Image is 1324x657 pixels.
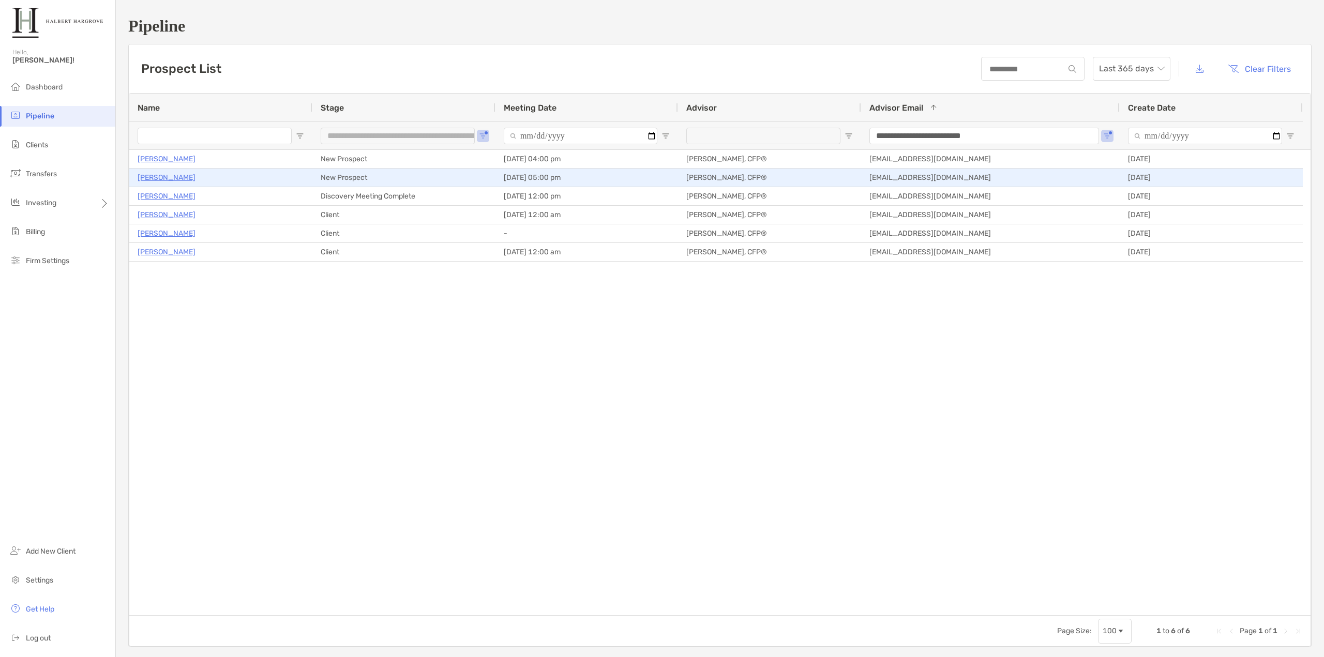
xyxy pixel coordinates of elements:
span: 1 [1273,627,1277,635]
span: Dashboard [26,83,63,91]
button: Open Filter Menu [661,132,670,140]
div: Page Size: [1057,627,1092,635]
div: New Prospect [312,169,495,187]
button: Open Filter Menu [845,132,853,140]
span: Pipeline [26,112,54,120]
h1: Pipeline [128,17,1312,36]
span: Add New Client [26,547,76,556]
div: Last Page [1294,627,1302,635]
div: [EMAIL_ADDRESS][DOMAIN_NAME] [861,206,1120,224]
div: [EMAIL_ADDRESS][DOMAIN_NAME] [861,243,1120,261]
div: Page Size [1098,619,1132,644]
div: Previous Page [1227,627,1236,635]
span: Page [1240,627,1257,635]
span: Settings [26,576,53,585]
button: Clear Filters [1220,57,1299,80]
span: Investing [26,198,56,207]
img: billing icon [9,225,22,237]
div: [DATE] 12:00 pm [495,187,678,205]
div: New Prospect [312,150,495,168]
span: Transfers [26,170,57,178]
div: [DATE] 12:00 am [495,206,678,224]
span: 6 [1185,627,1190,635]
span: Stage [321,103,344,113]
input: Name Filter Input [138,128,292,144]
img: settings icon [9,573,22,586]
div: 100 [1103,627,1117,635]
span: 1 [1258,627,1263,635]
span: Advisor [686,103,717,113]
a: [PERSON_NAME] [138,190,195,203]
img: pipeline icon [9,109,22,121]
h3: Prospect List [141,62,221,76]
div: [PERSON_NAME], CFP® [678,187,861,205]
div: [EMAIL_ADDRESS][DOMAIN_NAME] [861,187,1120,205]
a: [PERSON_NAME] [138,171,195,184]
div: [PERSON_NAME], CFP® [678,206,861,224]
button: Open Filter Menu [296,132,304,140]
img: Zoe Logo [12,4,103,41]
img: add_new_client icon [9,544,22,557]
button: Open Filter Menu [1103,132,1111,140]
div: Client [312,206,495,224]
div: First Page [1215,627,1223,635]
div: [EMAIL_ADDRESS][DOMAIN_NAME] [861,169,1120,187]
div: [DATE] [1120,206,1303,224]
span: Meeting Date [504,103,556,113]
span: Firm Settings [26,256,69,265]
span: 1 [1156,627,1161,635]
div: Discovery Meeting Complete [312,187,495,205]
span: Get Help [26,605,54,614]
div: [PERSON_NAME], CFP® [678,243,861,261]
div: [DATE] [1120,169,1303,187]
div: Client [312,224,495,242]
input: Advisor Email Filter Input [869,128,1099,144]
span: [PERSON_NAME]! [12,56,109,65]
div: [DATE] 05:00 pm [495,169,678,187]
div: [DATE] 12:00 am [495,243,678,261]
div: [DATE] [1120,187,1303,205]
div: Next Page [1282,627,1290,635]
span: Advisor Email [869,103,923,113]
span: Clients [26,141,48,149]
img: transfers icon [9,167,22,179]
span: 6 [1171,627,1176,635]
img: input icon [1069,65,1076,73]
span: of [1177,627,1184,635]
img: get-help icon [9,602,22,615]
img: firm-settings icon [9,254,22,266]
div: [PERSON_NAME], CFP® [678,150,861,168]
span: to [1163,627,1169,635]
input: Create Date Filter Input [1128,128,1282,144]
a: [PERSON_NAME] [138,227,195,240]
div: [DATE] [1120,243,1303,261]
span: Name [138,103,160,113]
img: clients icon [9,138,22,150]
div: Client [312,243,495,261]
div: [PERSON_NAME], CFP® [678,169,861,187]
img: dashboard icon [9,80,22,93]
button: Open Filter Menu [479,132,487,140]
span: Create Date [1128,103,1176,113]
div: [EMAIL_ADDRESS][DOMAIN_NAME] [861,224,1120,242]
img: logout icon [9,631,22,644]
img: investing icon [9,196,22,208]
a: [PERSON_NAME] [138,208,195,221]
span: Last 365 days [1099,57,1164,80]
a: [PERSON_NAME] [138,246,195,258]
div: [PERSON_NAME], CFP® [678,224,861,242]
input: Meeting Date Filter Input [504,128,657,144]
a: [PERSON_NAME] [138,152,195,165]
button: Open Filter Menu [1286,132,1295,140]
div: [EMAIL_ADDRESS][DOMAIN_NAME] [861,150,1120,168]
span: Log out [26,634,51,643]
span: Billing [26,227,45,236]
div: - [495,224,678,242]
div: [DATE] 04:00 pm [495,150,678,168]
